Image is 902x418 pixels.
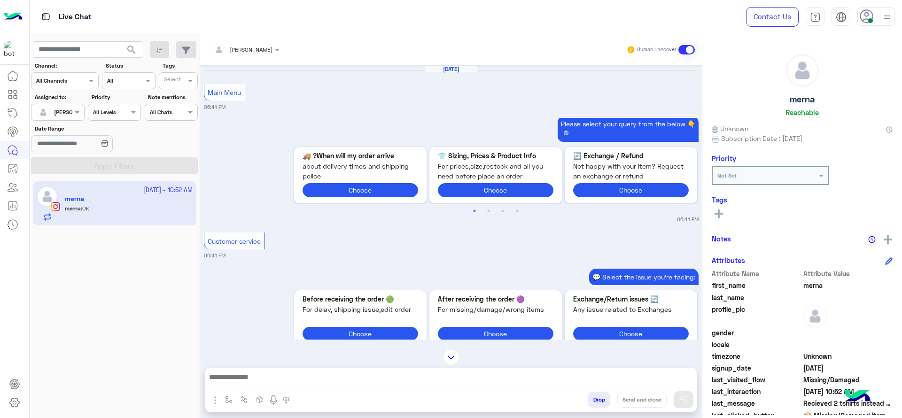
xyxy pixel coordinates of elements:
span: 2025-09-29T15:50:37.168Z [803,363,893,373]
button: 2 of 2 [484,206,493,216]
button: Apply Filters [31,157,198,174]
span: Attribute Name [712,269,801,279]
img: Logo [4,7,23,27]
span: For missing/damage/wrong items [438,304,553,314]
p: Live Chat [59,11,92,23]
img: scroll [443,349,459,365]
p: 6/10/2025, 6:41 PM [558,116,699,142]
span: merna [803,280,893,290]
span: Main Menu [208,88,241,96]
span: Attribute Value [803,269,893,279]
label: Status [106,62,154,70]
span: Any issue related to Exchanges [573,304,689,314]
button: search [120,41,143,62]
span: last_visited_flow [712,375,801,385]
button: select flow [221,392,237,407]
span: For delay, shipping issue,edit order [303,304,418,314]
img: send attachment [210,395,221,406]
span: gender [712,328,801,338]
h6: Tags [712,195,893,204]
button: Trigger scenario [237,392,252,407]
h5: merna [790,94,815,105]
span: Unknown [803,351,893,361]
span: Missing/Damaged [803,375,893,385]
img: profile [881,11,893,23]
a: tab [806,7,824,27]
img: create order [256,396,264,403]
button: Choose [573,327,689,341]
b: Not Set [717,172,737,179]
img: select flow [225,396,233,403]
button: Choose [303,183,418,197]
span: first_name [712,280,801,290]
button: Choose [303,327,418,341]
label: Assigned to: [35,93,83,101]
img: 317874714732967 [4,41,21,58]
img: defaultAdmin.png [803,304,827,328]
label: Priority [92,93,140,101]
small: Human Handover [637,46,676,54]
p: 6/10/2025, 6:41 PM [589,269,699,285]
p: Sizing, Prices & Product Info 👕 [438,151,553,161]
a: Contact Us [746,7,799,27]
h6: Reachable [785,108,819,116]
label: Date Range [35,124,140,133]
img: notes [868,236,876,243]
button: Drop [588,392,610,408]
small: 06:41 PM [677,216,699,223]
span: [PERSON_NAME] [230,46,272,53]
span: null [803,328,893,338]
span: profile_pic [712,304,801,326]
img: tab [40,11,52,23]
button: Choose [438,183,553,197]
h6: Notes [712,234,731,243]
img: defaultAdmin.png [37,106,50,119]
small: 06:41 PM [204,103,225,111]
span: last_message [712,398,801,408]
p: 🟢 Before receiving the order [303,294,418,304]
label: Channel: [35,62,98,70]
button: 4 of 2 [512,206,521,216]
h6: Priority [712,154,736,163]
span: search [126,44,137,55]
h6: [DATE] [425,66,477,72]
button: 3 of 2 [498,206,507,216]
span: Subscription Date : [DATE] [721,133,802,143]
span: Unknown [712,124,748,133]
p: Exchange / Refund 🔄 [573,151,689,161]
span: 2025-10-07T07:52:35.0027567Z [803,387,893,396]
span: last_name [712,293,801,302]
img: defaultAdmin.png [786,54,818,86]
img: Trigger scenario [241,396,248,403]
label: Tags [163,62,197,70]
span: For prices,size,restock and all you need before place an order [438,161,553,181]
span: Not happy with your item? Request an exchange or refund [573,161,689,181]
img: send voice note [268,395,279,406]
span: Recieved 2 tshirts instead of 3 ( 1 white and 1 black ) and it should be 3 tshirts ) 2 white and ... [803,398,893,408]
button: create order [252,392,268,407]
button: Choose [573,183,689,197]
button: Choose [438,327,553,341]
img: add [884,235,892,244]
span: locale [712,340,801,349]
span: null [803,340,893,349]
span: signup_date [712,363,801,373]
img: send message [679,395,688,404]
span: timezone [712,351,801,361]
p: 🟣 After receiving the order [438,294,553,304]
span: about delivery times and shipping police [303,161,418,181]
img: make a call [282,396,290,404]
span: Customer service [208,237,261,245]
label: Note mentions [148,93,196,101]
small: 06:41 PM [204,252,225,259]
button: Send and close [617,392,667,408]
p: 🔄 Exchange/Return issues [573,294,689,304]
span: last_interaction [712,387,801,396]
img: hulul-logo.png [841,380,874,413]
img: tab [810,12,821,23]
div: Select [163,75,181,86]
h6: Attributes [712,256,745,264]
p: When will my order arrive? 🚚 [303,151,418,161]
img: tab [836,12,847,23]
button: 1 of 2 [470,206,479,216]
